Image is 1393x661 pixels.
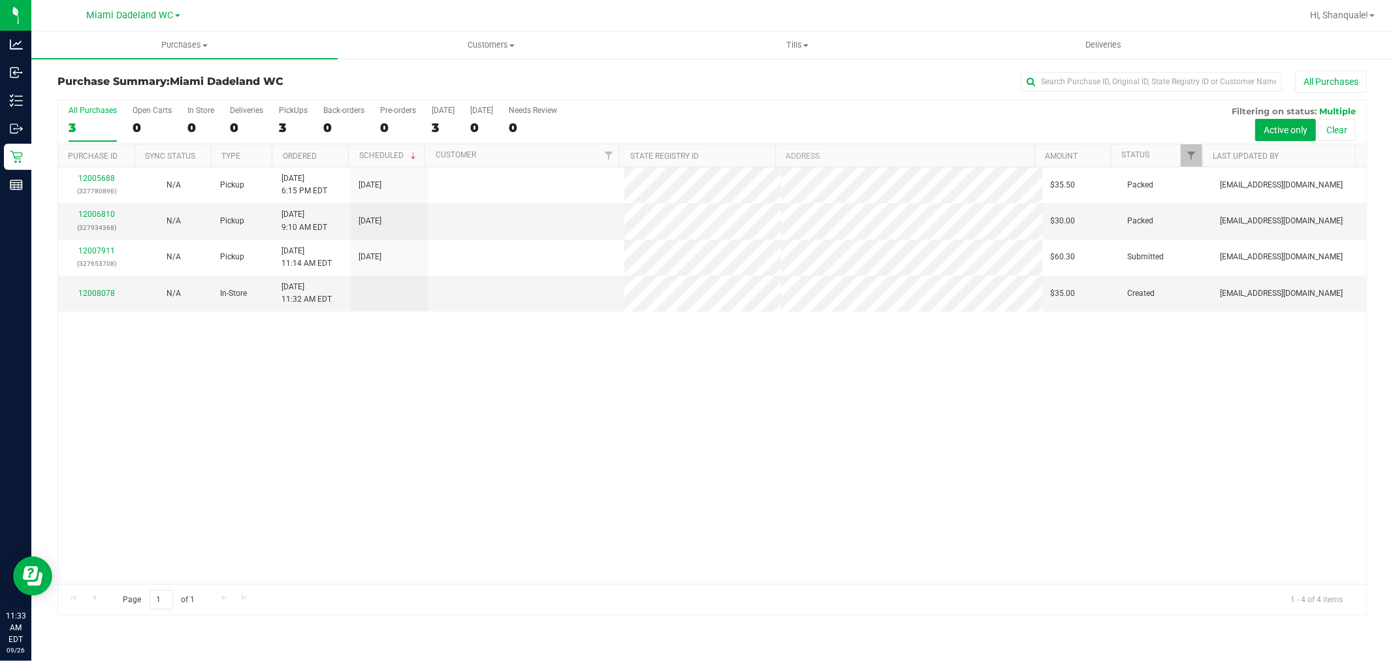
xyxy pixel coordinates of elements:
[78,246,115,255] a: 12007911
[220,287,247,300] span: In-Store
[66,257,127,270] p: (327653708)
[31,39,338,51] span: Purchases
[1220,215,1343,227] span: [EMAIL_ADDRESS][DOMAIN_NAME]
[10,122,23,135] inline-svg: Outbound
[644,31,950,59] a: Tills
[432,106,455,115] div: [DATE]
[167,289,181,298] span: Not Applicable
[509,106,557,115] div: Needs Review
[338,39,643,51] span: Customers
[69,106,117,115] div: All Purchases
[359,251,381,263] span: [DATE]
[1181,144,1202,167] a: Filter
[338,31,644,59] a: Customers
[167,179,181,191] button: N/A
[133,106,172,115] div: Open Carts
[1295,71,1367,93] button: All Purchases
[1310,10,1368,20] span: Hi, Shanquale!
[187,106,214,115] div: In Store
[281,172,327,197] span: [DATE] 6:15 PM EDT
[1318,119,1356,141] button: Clear
[220,251,244,263] span: Pickup
[432,120,455,135] div: 3
[1045,152,1078,161] a: Amount
[1128,251,1164,263] span: Submitted
[66,221,127,234] p: (327934368)
[1051,179,1076,191] span: $35.50
[167,180,181,189] span: Not Applicable
[1068,39,1139,51] span: Deliveries
[1021,72,1282,91] input: Search Purchase ID, Original ID, State Registry ID or Customer Name...
[323,106,364,115] div: Back-orders
[10,38,23,51] inline-svg: Analytics
[6,645,25,655] p: 09/26
[221,152,240,161] a: Type
[380,106,416,115] div: Pre-orders
[359,151,419,160] a: Scheduled
[167,287,181,300] button: N/A
[167,252,181,261] span: Not Applicable
[323,120,364,135] div: 0
[78,289,115,298] a: 12008078
[598,144,619,167] a: Filter
[187,120,214,135] div: 0
[10,66,23,79] inline-svg: Inbound
[112,590,206,610] span: Page of 1
[1051,287,1076,300] span: $35.00
[1319,106,1356,116] span: Multiple
[470,106,493,115] div: [DATE]
[31,31,338,59] a: Purchases
[6,610,25,645] p: 11:33 AM EDT
[283,152,317,161] a: Ordered
[78,210,115,219] a: 12006810
[1128,215,1154,227] span: Packed
[1121,150,1149,159] a: Status
[436,150,476,159] a: Customer
[359,215,381,227] span: [DATE]
[950,31,1257,59] a: Deliveries
[66,185,127,197] p: (327780896)
[220,215,244,227] span: Pickup
[230,120,263,135] div: 0
[10,150,23,163] inline-svg: Retail
[359,179,381,191] span: [DATE]
[281,245,332,270] span: [DATE] 11:14 AM EDT
[133,120,172,135] div: 0
[645,39,950,51] span: Tills
[87,10,174,21] span: Miami Dadeland WC
[10,178,23,191] inline-svg: Reports
[220,179,244,191] span: Pickup
[1220,287,1343,300] span: [EMAIL_ADDRESS][DOMAIN_NAME]
[78,174,115,183] a: 12005688
[279,106,308,115] div: PickUps
[1051,251,1076,263] span: $60.30
[10,94,23,107] inline-svg: Inventory
[167,216,181,225] span: Not Applicable
[230,106,263,115] div: Deliveries
[1232,106,1317,116] span: Filtering on status:
[470,120,493,135] div: 0
[509,120,557,135] div: 0
[1051,215,1076,227] span: $30.00
[1128,287,1155,300] span: Created
[775,144,1034,167] th: Address
[68,152,118,161] a: Purchase ID
[145,152,195,161] a: Sync Status
[69,120,117,135] div: 3
[170,75,283,88] span: Miami Dadeland WC
[1220,251,1343,263] span: [EMAIL_ADDRESS][DOMAIN_NAME]
[13,556,52,596] iframe: Resource center
[1128,179,1154,191] span: Packed
[281,208,327,233] span: [DATE] 9:10 AM EDT
[1280,590,1353,609] span: 1 - 4 of 4 items
[150,590,173,610] input: 1
[380,120,416,135] div: 0
[167,215,181,227] button: N/A
[630,152,699,161] a: State Registry ID
[279,120,308,135] div: 3
[57,76,494,88] h3: Purchase Summary:
[1255,119,1316,141] button: Active only
[281,281,332,306] span: [DATE] 11:32 AM EDT
[1213,152,1279,161] a: Last Updated By
[167,251,181,263] button: N/A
